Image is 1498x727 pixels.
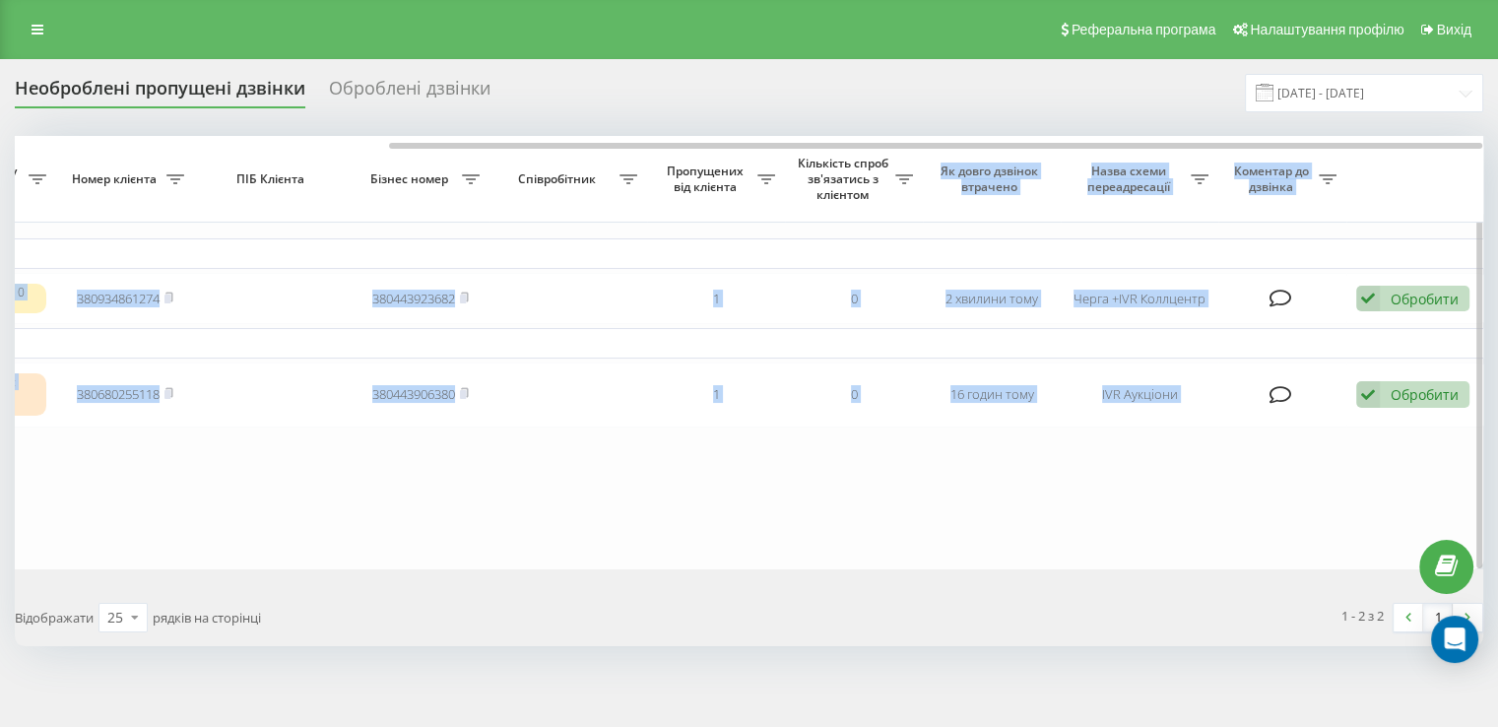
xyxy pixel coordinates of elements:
td: 2 хвилини тому [923,273,1061,325]
a: 380443906380 [372,385,455,403]
td: 0 [785,273,923,325]
td: 1 [647,363,785,428]
div: Обробити [1391,385,1459,404]
td: 16 годин тому [923,363,1061,428]
span: Коментар до дзвінка [1228,164,1319,194]
div: 1 - 2 з 2 [1341,606,1384,626]
a: 380443923682 [372,290,455,307]
a: 1 [1423,604,1453,631]
span: Як довго дзвінок втрачено [939,164,1045,194]
span: Налаштування профілю [1250,22,1403,37]
div: Оброблені дзвінки [329,78,490,108]
span: рядків на сторінці [153,609,261,627]
div: 25 [107,608,123,628]
td: 1 [647,273,785,325]
span: Пропущених від клієнта [657,164,757,194]
span: Номер клієнта [66,171,166,187]
span: Бізнес номер [361,171,462,187]
span: Кількість спроб зв'язатись з клієнтом [795,156,895,202]
td: 0 [785,363,923,428]
span: ПІБ Клієнта [211,171,335,187]
div: Обробити [1391,290,1459,308]
span: Вихід [1437,22,1471,37]
span: Відображати [15,609,94,627]
a: 380680255118 [77,385,160,403]
div: Необроблені пропущені дзвінки [15,78,305,108]
td: IVR Аукціони [1061,363,1218,428]
span: Реферальна програма [1072,22,1216,37]
a: 380934861274 [77,290,160,307]
td: Черга +IVR Коллцентр [1061,273,1218,325]
div: Open Intercom Messenger [1431,616,1478,663]
span: Назва схеми переадресації [1071,164,1191,194]
span: Співробітник [499,171,619,187]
